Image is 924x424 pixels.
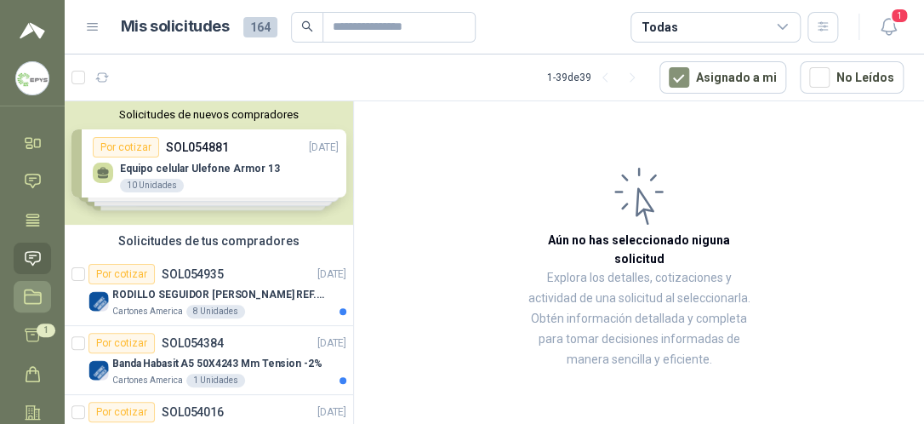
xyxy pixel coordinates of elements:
span: 1 [890,8,909,24]
p: [DATE] [317,266,346,283]
p: Cartones America [112,305,183,318]
p: [DATE] [317,404,346,421]
p: SOL054384 [162,337,224,349]
div: Por cotizar [88,333,155,353]
span: 164 [243,17,277,37]
div: 1 Unidades [186,374,245,387]
p: Cartones America [112,374,183,387]
div: Por cotizar [88,264,155,284]
p: Explora los detalles, cotizaciones y actividad de una solicitud al seleccionarla. Obtén informaci... [524,268,754,370]
button: 1 [873,12,904,43]
a: Por cotizarSOL054384[DATE] Company LogoBanda Habasit A5 50X4243 Mm Tension -2%Cartones America1 U... [65,326,353,395]
h1: Mis solicitudes [121,14,230,39]
button: Asignado a mi [659,61,786,94]
div: Por cotizar [88,402,155,422]
p: SOL054016 [162,406,224,418]
p: [DATE] [317,335,346,352]
span: 1 [37,324,55,337]
img: Company Logo [16,62,48,95]
div: 1 - 39 de 39 [547,64,646,91]
p: RODILLO SEGUIDOR [PERSON_NAME] REF. NATV-17-PPA [PERSON_NAME] [112,287,324,303]
a: Por cotizarSOL054935[DATE] Company LogoRODILLO SEGUIDOR [PERSON_NAME] REF. NATV-17-PPA [PERSON_NA... [65,257,353,326]
a: 1 [14,319,51,351]
button: No Leídos [800,61,904,94]
p: SOL054935 [162,268,224,280]
button: Solicitudes de nuevos compradores [71,108,346,121]
div: Todas [642,18,677,37]
img: Company Logo [88,360,109,381]
div: Solicitudes de nuevos compradoresPor cotizarSOL054881[DATE] Equipo celular Ulefone Armor 1310 Uni... [65,101,353,225]
img: Company Logo [88,291,109,312]
p: Banda Habasit A5 50X4243 Mm Tension -2% [112,356,322,372]
h3: Aún no has seleccionado niguna solicitud [524,231,754,268]
div: 8 Unidades [186,305,245,318]
div: Solicitudes de tus compradores [65,225,353,257]
span: search [301,20,313,32]
img: Logo peakr [20,20,45,41]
